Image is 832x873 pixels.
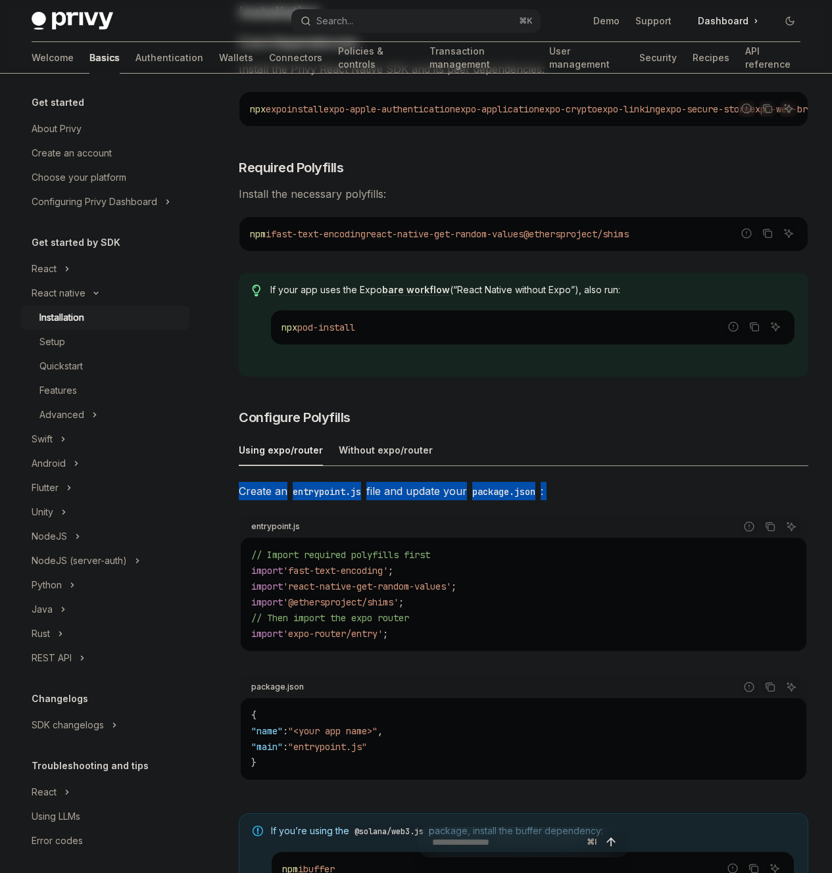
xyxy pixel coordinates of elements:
[32,529,67,544] div: NodeJS
[32,480,59,496] div: Flutter
[32,691,88,707] h5: Changelogs
[32,121,82,137] div: About Privy
[21,780,189,804] button: Toggle React section
[429,42,534,74] a: Transaction management
[271,228,366,240] span: fast-text-encoding
[239,185,808,203] span: Install the necessary polyfills:
[597,103,660,115] span: expo-linking
[32,650,72,666] div: REST API
[383,628,388,640] span: ;
[251,709,257,721] span: {
[39,334,65,350] div: Setup
[21,805,189,828] a: Using LLMs
[382,284,450,296] a: bare workflow
[283,725,288,737] span: :
[251,757,257,768] span: }
[135,42,203,74] a: Authentication
[339,435,433,465] div: Without expo/router
[32,553,127,569] div: NodeJS (server-auth)
[639,42,677,74] a: Security
[239,408,351,427] span: Configure Polyfills
[635,14,672,28] a: Support
[780,225,797,242] button: Ask AI
[251,725,283,737] span: "name"
[39,310,84,325] div: Installation
[767,318,784,335] button: Ask AI
[288,725,378,737] span: "<your app name>"
[21,379,189,402] a: Features
[741,518,758,535] button: Report incorrect code
[524,228,629,240] span: @ethersproject/shims
[239,158,343,177] span: Required Polyfills
[32,12,113,30] img: dark logo
[338,42,414,74] a: Policies & controls
[21,403,189,427] button: Toggle Advanced section
[21,306,189,329] a: Installation
[759,225,776,242] button: Copy the contents from the code block
[32,784,57,800] div: React
[693,42,729,74] a: Recipes
[266,228,271,240] span: i
[698,14,748,28] span: Dashboard
[21,117,189,141] a: About Privy
[762,518,779,535] button: Copy the contents from the code block
[32,833,83,849] div: Error codes
[251,741,283,753] span: "main"
[32,456,66,471] div: Android
[738,225,755,242] button: Report incorrect code
[283,580,451,592] span: 'react-native-get-random-values'
[287,484,366,499] code: entrypoint.js
[283,565,388,577] span: 'fast-text-encoding'
[21,354,189,378] a: Quickstart
[219,42,253,74] a: Wallets
[451,580,456,592] span: ;
[32,170,126,185] div: Choose your platform
[21,476,189,500] button: Toggle Flutter section
[270,283,795,296] span: If your app uses the Expo (“React Native without Expo”), also run:
[783,678,800,696] button: Ask AI
[746,318,763,335] button: Copy the contents from the code block
[32,42,74,74] a: Welcome
[251,518,300,535] div: entrypoint.js
[32,626,50,642] div: Rust
[32,285,86,301] div: React native
[251,596,283,608] span: import
[593,14,620,28] a: Demo
[745,42,800,74] a: API reference
[687,11,769,32] a: Dashboard
[39,383,77,398] div: Features
[39,407,84,423] div: Advanced
[89,42,120,74] a: Basics
[783,518,800,535] button: Ask AI
[660,103,750,115] span: expo-secure-store
[251,612,409,624] span: // Then import the expo router
[378,725,383,737] span: ,
[21,281,189,305] button: Toggle React native section
[251,549,430,561] span: // Import required polyfills first
[738,100,755,117] button: Report incorrect code
[32,261,57,277] div: React
[762,678,779,696] button: Copy the contents from the code block
[283,741,288,753] span: :
[32,717,104,733] div: SDK changelogs
[21,573,189,597] button: Toggle Python section
[32,194,157,210] div: Configuring Privy Dashboard
[21,500,189,524] button: Toggle Unity section
[32,809,80,824] div: Using LLMs
[250,228,266,240] span: npm
[288,741,367,753] span: "entrypoint.js"
[251,580,283,592] span: import
[519,16,533,26] span: ⌘ K
[324,103,455,115] span: expo-apple-authentication
[399,596,404,608] span: ;
[251,628,283,640] span: import
[297,321,355,333] span: pod-install
[32,504,53,520] div: Unity
[725,318,742,335] button: Report incorrect code
[239,482,808,500] span: Create an file and update your :
[21,257,189,281] button: Toggle React section
[250,103,266,115] span: npx
[467,484,541,499] code: package.json
[32,602,53,617] div: Java
[251,678,304,696] div: package.json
